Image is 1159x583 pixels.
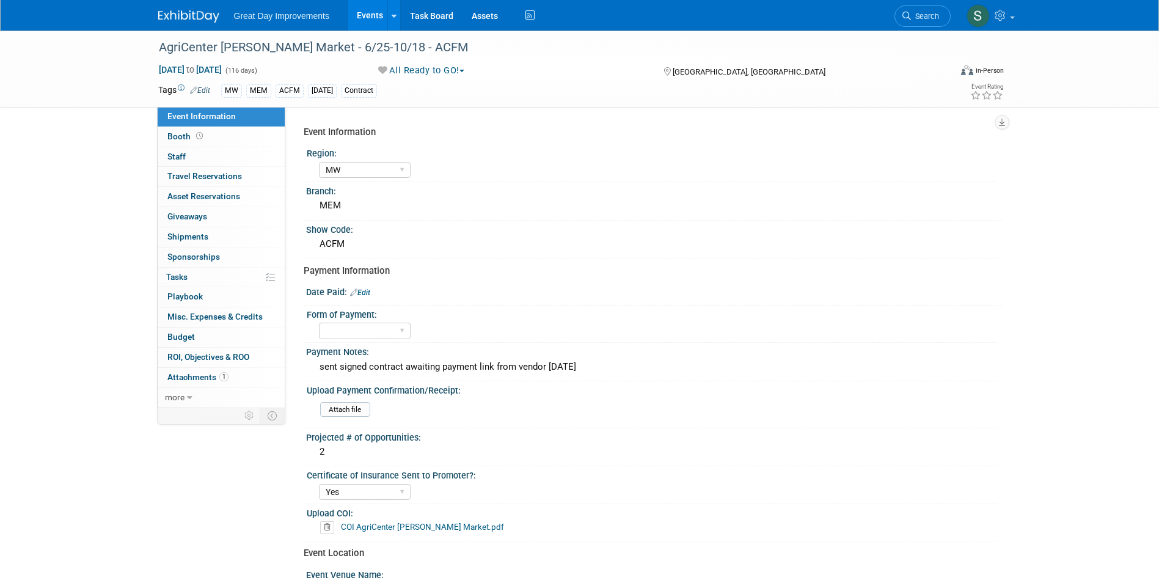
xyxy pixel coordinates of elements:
[374,64,469,77] button: All Ready to GO!
[158,328,285,347] a: Budget
[260,408,285,424] td: Toggle Event Tabs
[307,504,996,519] div: Upload COI:
[167,352,249,362] span: ROI, Objectives & ROO
[967,4,990,28] img: Sha'Nautica Sales
[315,358,992,376] div: sent signed contract awaiting payment link from vendor [DATE]
[158,147,285,167] a: Staff
[961,65,973,75] img: Format-Inperson.png
[246,84,271,97] div: MEM
[167,211,207,221] span: Giveaways
[320,523,339,532] a: Delete attachment?
[158,167,285,186] a: Travel Reservations
[167,232,208,241] span: Shipments
[911,12,939,21] span: Search
[158,64,222,75] span: [DATE] [DATE]
[894,5,951,27] a: Search
[306,221,1001,236] div: Show Code:
[167,372,229,382] span: Attachments
[341,522,504,532] a: COI AgriCenter [PERSON_NAME] Market.pdf
[158,388,285,408] a: more
[307,466,996,482] div: Certificate of Insurance Sent to Promoter?:
[304,265,992,277] div: Payment Information
[158,268,285,287] a: Tasks
[158,227,285,247] a: Shipments
[167,131,205,141] span: Booth
[165,392,185,402] span: more
[306,428,1001,444] div: Projected # of Opportunities:
[315,235,992,254] div: ACFM
[185,65,196,75] span: to
[167,171,242,181] span: Travel Reservations
[167,191,240,201] span: Asset Reservations
[158,10,219,23] img: ExhibitDay
[306,343,1001,358] div: Payment Notes:
[304,126,992,139] div: Event Information
[307,381,996,397] div: Upload Payment Confirmation/Receipt:
[341,84,377,97] div: Contract
[158,348,285,367] a: ROI, Objectives & ROO
[304,547,992,560] div: Event Location
[158,207,285,227] a: Giveaways
[307,144,996,159] div: Region:
[167,332,195,342] span: Budget
[158,287,285,307] a: Playbook
[234,11,329,21] span: Great Day Improvements
[306,283,1001,299] div: Date Paid:
[224,67,257,75] span: (116 days)
[315,442,992,461] div: 2
[158,307,285,327] a: Misc. Expenses & Credits
[221,84,242,97] div: MW
[167,291,203,301] span: Playbook
[308,84,337,97] div: [DATE]
[219,372,229,381] span: 1
[167,152,186,161] span: Staff
[239,408,260,424] td: Personalize Event Tab Strip
[158,368,285,387] a: Attachments1
[155,37,932,59] div: AgriCenter [PERSON_NAME] Market - 6/25-10/18 - ACFM
[158,127,285,147] a: Booth
[306,566,1001,581] div: Event Venue Name:
[276,84,304,97] div: ACFM
[167,111,236,121] span: Event Information
[167,312,263,321] span: Misc. Expenses & Credits
[166,272,188,282] span: Tasks
[975,66,1004,75] div: In-Person
[673,67,825,76] span: [GEOGRAPHIC_DATA], [GEOGRAPHIC_DATA]
[167,252,220,262] span: Sponsorships
[879,64,1004,82] div: Event Format
[158,187,285,207] a: Asset Reservations
[306,182,1001,197] div: Branch:
[970,84,1003,90] div: Event Rating
[350,288,370,297] a: Edit
[158,248,285,267] a: Sponsorships
[158,84,210,98] td: Tags
[307,306,996,321] div: Form of Payment:
[190,86,210,95] a: Edit
[194,131,205,141] span: Booth not reserved yet
[315,196,992,215] div: MEM
[158,107,285,127] a: Event Information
